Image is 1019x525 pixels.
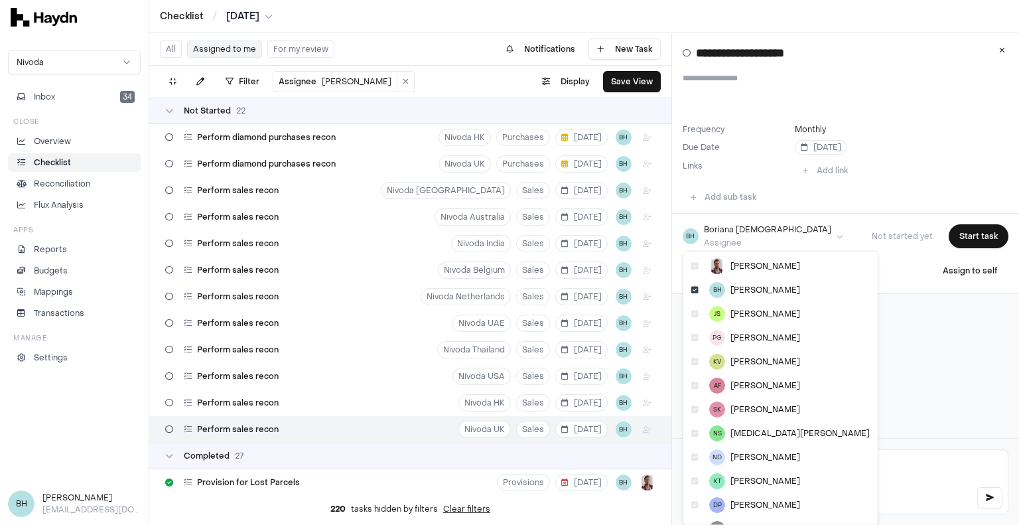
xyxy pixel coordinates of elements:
span: [PERSON_NAME] [730,452,800,463]
span: KV [709,354,725,370]
span: [PERSON_NAME] [730,476,800,487]
span: NS [709,425,725,441]
span: BH [709,282,725,298]
span: [PERSON_NAME] [730,356,800,367]
span: JS [709,306,725,322]
span: [PERSON_NAME] [730,309,800,319]
span: DP [709,497,725,513]
span: [PERSON_NAME] [730,261,800,271]
span: ND [709,449,725,465]
span: PG [709,330,725,346]
span: [PERSON_NAME] [730,500,800,510]
img: JP Smit [709,258,725,274]
span: [PERSON_NAME] [730,380,800,391]
span: [PERSON_NAME] [730,285,800,295]
span: SK [709,402,725,417]
span: KT [709,473,725,489]
span: [PERSON_NAME] [730,404,800,415]
span: AF [709,378,725,394]
span: [MEDICAL_DATA][PERSON_NAME] [730,428,870,439]
span: [PERSON_NAME] [730,333,800,343]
